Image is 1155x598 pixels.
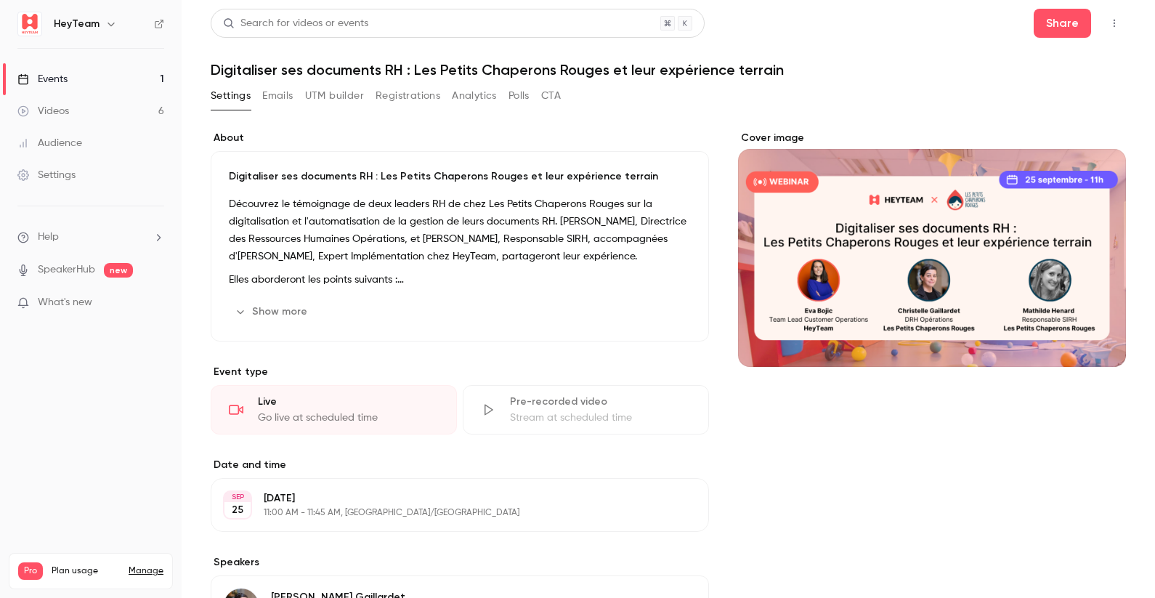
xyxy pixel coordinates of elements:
label: Date and time [211,458,709,472]
span: Plan usage [52,565,120,577]
h6: HeyTeam [54,17,100,31]
div: Search for videos or events [223,16,368,31]
div: Go live at scheduled time [258,411,439,425]
h1: Digitaliser ses documents RH : Les Petits Chaperons Rouges et leur expérience terrain [211,61,1126,78]
button: Emails [262,84,293,108]
label: Speakers [211,555,709,570]
iframe: Noticeable Trigger [147,296,164,310]
p: Event type [211,365,709,379]
div: SEP [224,492,251,502]
button: Analytics [452,84,497,108]
div: Stream at scheduled time [510,411,691,425]
div: Live [258,395,439,409]
section: Cover image [738,131,1126,367]
button: CTA [541,84,561,108]
img: HeyTeam [18,12,41,36]
p: Elles aborderont les points suivants : [229,271,691,288]
p: 25 [232,503,243,517]
a: SpeakerHub [38,262,95,278]
button: Registrations [376,84,440,108]
div: Events [17,72,68,86]
label: About [211,131,709,145]
div: LiveGo live at scheduled time [211,385,457,435]
div: Pre-recorded video [510,395,691,409]
span: What's new [38,295,92,310]
div: Settings [17,168,76,182]
p: Découvrez le témoignage de deux leaders RH de chez Les Petits Chaperons Rouges sur la digitalisat... [229,195,691,265]
div: Pre-recorded videoStream at scheduled time [463,385,709,435]
span: Help [38,230,59,245]
div: Videos [17,104,69,118]
button: UTM builder [305,84,364,108]
button: Share [1034,9,1091,38]
p: 11:00 AM - 11:45 AM, [GEOGRAPHIC_DATA]/[GEOGRAPHIC_DATA] [264,507,632,519]
span: new [104,263,133,278]
p: [DATE] [264,491,632,506]
p: Digitaliser ses documents RH : Les Petits Chaperons Rouges et leur expérience terrain [229,169,691,184]
label: Cover image [738,131,1126,145]
div: Audience [17,136,82,150]
span: Pro [18,562,43,580]
button: Polls [508,84,530,108]
button: Settings [211,84,251,108]
a: Manage [129,565,163,577]
button: Show more [229,300,316,323]
li: help-dropdown-opener [17,230,164,245]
